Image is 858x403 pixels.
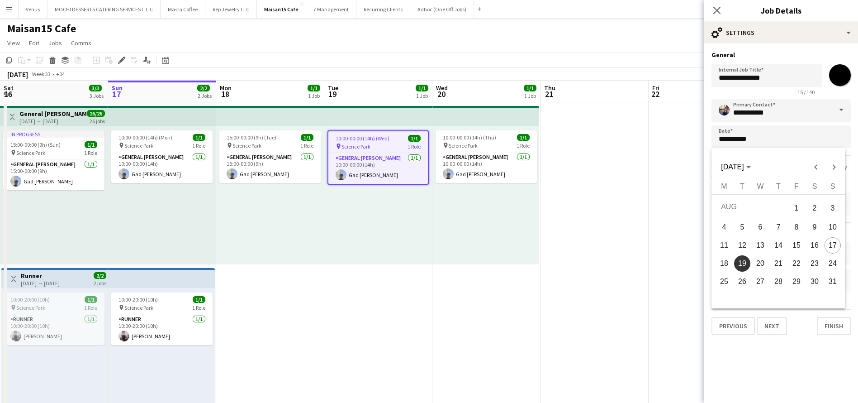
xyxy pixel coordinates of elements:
[806,254,824,273] button: 23-08-2025
[806,273,824,291] button: 30-08-2025
[788,199,805,217] span: 1
[716,255,732,272] span: 18
[752,219,768,235] span: 6
[806,219,823,235] span: 9
[787,273,806,291] button: 29-08-2025
[733,273,751,291] button: 26-08-2025
[752,237,768,254] span: 13
[752,255,768,272] span: 20
[787,254,806,273] button: 22-08-2025
[830,182,835,190] span: S
[751,236,769,254] button: 13-08-2025
[752,273,768,290] span: 27
[716,219,732,235] span: 4
[716,273,732,290] span: 25
[721,163,744,171] span: [DATE]
[806,198,824,218] button: 02-08-2025
[806,236,824,254] button: 16-08-2025
[733,236,751,254] button: 12-08-2025
[769,218,787,236] button: 07-08-2025
[788,255,805,272] span: 22
[787,218,806,236] button: 08-08-2025
[751,254,769,273] button: 20-08-2025
[806,199,823,217] span: 2
[806,237,823,254] span: 16
[806,273,823,290] span: 30
[825,199,841,217] span: 3
[733,254,751,273] button: 19-08-2025
[734,237,750,254] span: 12
[721,182,727,190] span: M
[715,273,733,291] button: 25-08-2025
[824,218,842,236] button: 10-08-2025
[824,254,842,273] button: 24-08-2025
[769,273,787,291] button: 28-08-2025
[717,159,754,175] button: Choose month and year
[734,219,750,235] span: 5
[769,236,787,254] button: 14-08-2025
[825,219,841,235] span: 10
[806,255,823,272] span: 23
[824,198,842,218] button: 03-08-2025
[812,182,817,190] span: S
[715,236,733,254] button: 11-08-2025
[716,237,732,254] span: 11
[770,255,787,272] span: 21
[825,255,841,272] span: 24
[787,236,806,254] button: 15-08-2025
[825,237,841,254] span: 17
[715,218,733,236] button: 04-08-2025
[770,237,787,254] span: 14
[825,158,843,176] button: Next month
[807,158,825,176] button: Previous month
[788,273,805,290] span: 29
[770,273,787,290] span: 28
[734,273,750,290] span: 26
[715,198,787,218] td: AUG
[770,219,787,235] span: 7
[733,218,751,236] button: 05-08-2025
[776,182,781,190] span: T
[740,182,744,190] span: T
[824,236,842,254] button: 17-08-2025
[787,198,806,218] button: 01-08-2025
[751,218,769,236] button: 06-08-2025
[824,273,842,291] button: 31-08-2025
[825,273,841,290] span: 31
[751,273,769,291] button: 27-08-2025
[806,218,824,236] button: 09-08-2025
[788,219,805,235] span: 8
[794,182,799,190] span: F
[757,182,763,190] span: W
[734,255,750,272] span: 19
[715,254,733,273] button: 18-08-2025
[788,237,805,254] span: 15
[769,254,787,273] button: 21-08-2025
